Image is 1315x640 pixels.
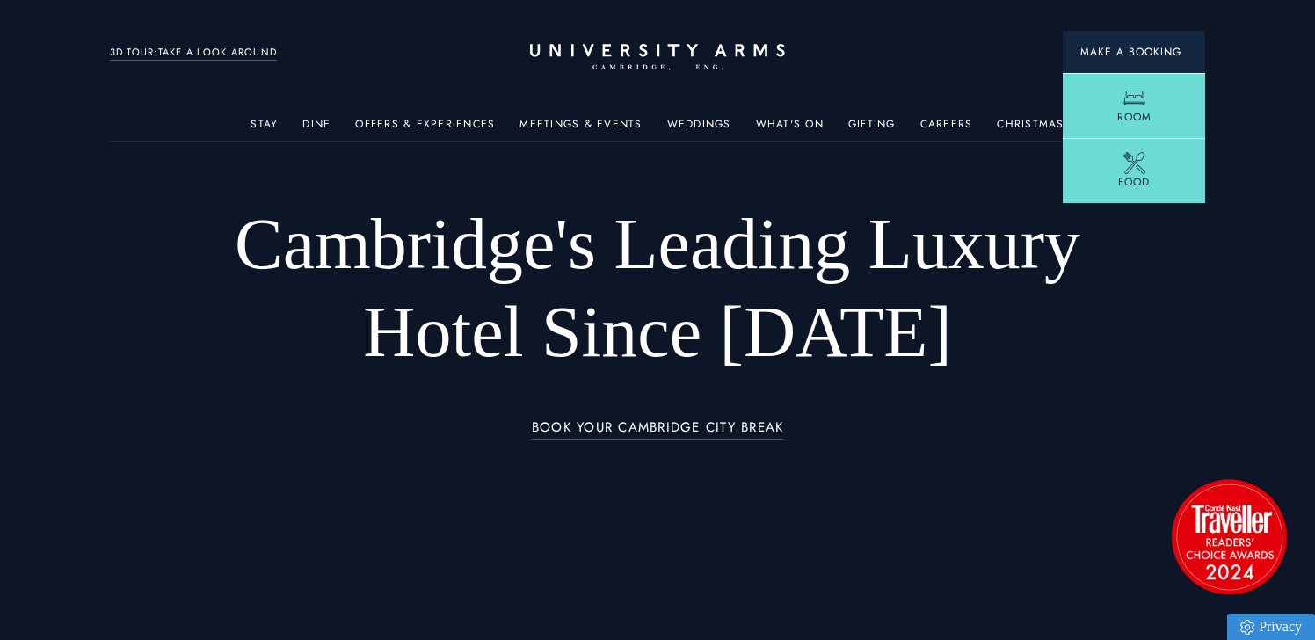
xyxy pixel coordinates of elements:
[219,200,1095,376] h1: Cambridge's Leading Luxury Hotel Since [DATE]
[519,118,642,141] a: Meetings & Events
[667,118,731,141] a: Weddings
[302,118,331,141] a: Dine
[1240,620,1254,635] img: Privacy
[1181,49,1188,55] img: Arrow icon
[848,118,896,141] a: Gifting
[920,118,973,141] a: Careers
[756,118,824,141] a: What's On
[1063,73,1205,138] a: Room
[355,118,495,141] a: Offers & Experiences
[532,420,784,440] a: BOOK YOUR CAMBRIDGE CITY BREAK
[1118,174,1150,190] span: Food
[1117,109,1152,125] span: Room
[1080,44,1188,60] span: Make a Booking
[997,118,1064,141] a: Christmas
[251,118,278,141] a: Stay
[110,45,278,61] a: 3D TOUR:TAKE A LOOK AROUND
[1063,138,1205,203] a: Food
[1063,31,1205,73] button: Make a BookingArrow icon
[1163,470,1295,602] img: image-2524eff8f0c5d55edbf694693304c4387916dea5-1501x1501-png
[1227,614,1315,640] a: Privacy
[530,44,785,71] a: Home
